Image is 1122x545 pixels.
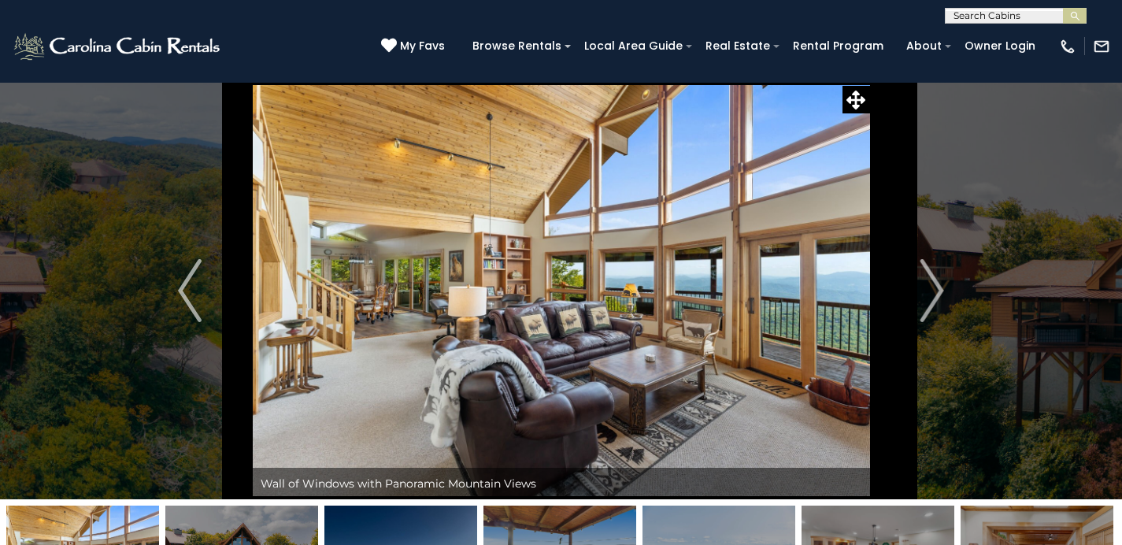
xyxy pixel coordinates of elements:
[576,34,691,58] a: Local Area Guide
[1059,38,1076,55] img: phone-regular-white.png
[920,259,944,322] img: arrow
[465,34,569,58] a: Browse Rentals
[178,259,202,322] img: arrow
[12,31,224,62] img: White-1-2.png
[898,34,950,58] a: About
[785,34,891,58] a: Rental Program
[1093,38,1110,55] img: mail-regular-white.png
[400,38,445,54] span: My Favs
[698,34,778,58] a: Real Estate
[869,82,994,499] button: Next
[381,38,449,55] a: My Favs
[957,34,1043,58] a: Owner Login
[253,468,870,499] div: Wall of Windows with Panoramic Mountain Views
[128,82,253,499] button: Previous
